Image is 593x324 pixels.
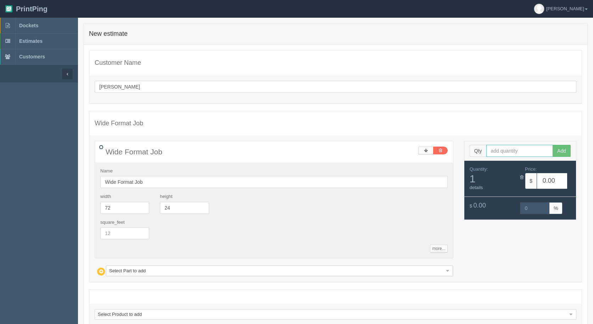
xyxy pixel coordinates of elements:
span: 1 [470,173,515,184]
span: Dockets [19,23,38,28]
span: Wide Format Job [106,148,162,156]
a: more... [430,245,447,252]
span: $ [525,173,537,189]
span: $ [470,203,472,209]
span: % [549,202,563,214]
label: square_feet [100,219,125,226]
span: Quantity: [470,166,488,172]
span: Select Product to add [98,309,567,319]
label: Name [100,168,113,175]
h4: Wide Format Job [95,120,576,127]
h4: Customer Name [95,59,576,67]
h4: New estimate [89,30,582,38]
span: Customers [19,54,45,59]
img: logo-3e63b451c926e2ac314895c53de4908e5d424f24456219fb08d385ab2e579770.png [5,5,12,12]
span: 0.00 [474,202,486,209]
label: height [160,193,172,200]
span: Select Part to add [109,266,443,276]
img: avatar_default-7531ab5dedf162e01f1e0bb0964e6a185e93c5c22dfe317fb01d7f8cd2b1632c.jpg [534,4,544,14]
span: Estimates [19,38,43,44]
input: 12 [100,227,149,239]
input: add quantity [486,145,553,157]
button: Add [553,145,571,157]
span: Price: [525,166,537,172]
label: width [100,193,111,200]
a: Select Part to add [106,266,453,276]
input: Name [100,176,448,188]
a: Select Product to add [95,309,576,320]
a: details [470,185,483,190]
span: Qty [470,145,486,157]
